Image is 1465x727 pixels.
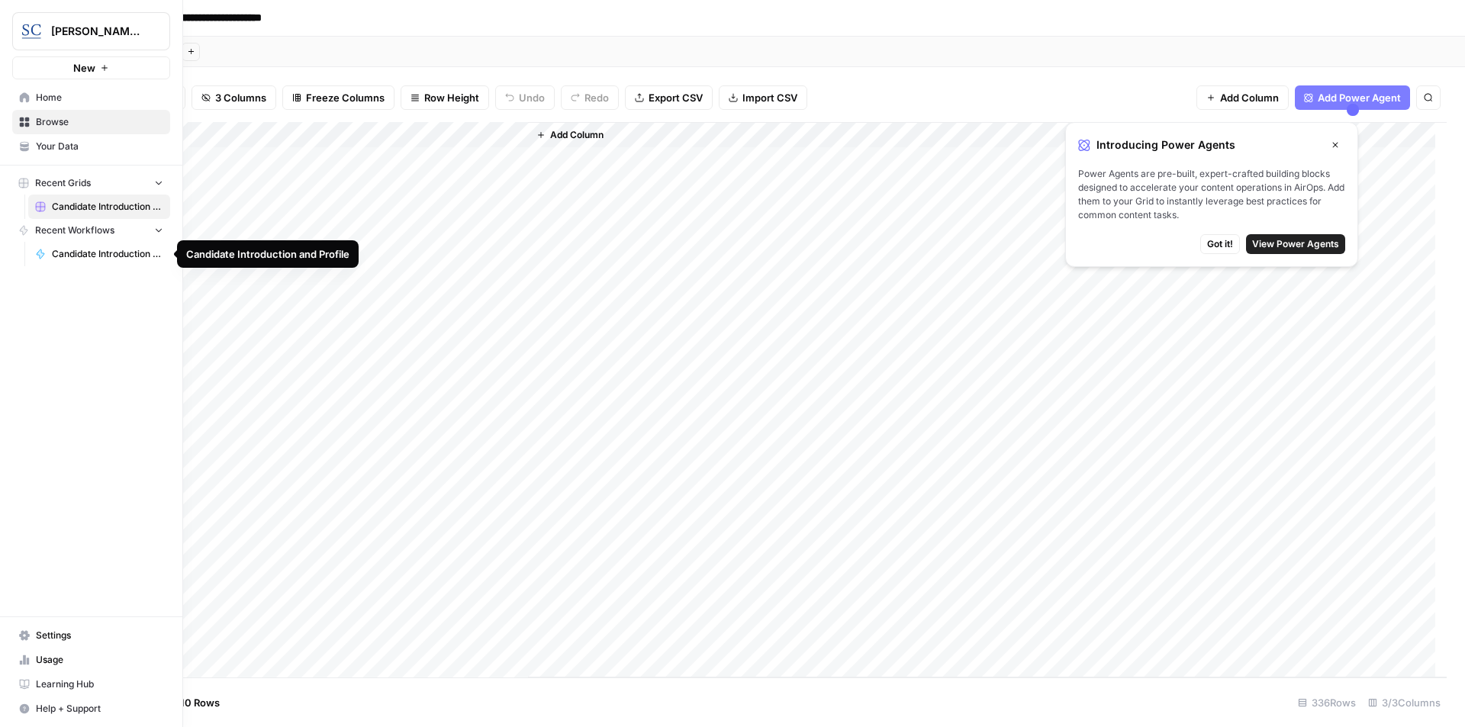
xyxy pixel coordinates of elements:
[742,90,797,105] span: Import CSV
[12,56,170,79] button: New
[1246,234,1345,254] button: View Power Agents
[1078,167,1345,222] span: Power Agents are pre-built, expert-crafted building blocks designed to accelerate your content op...
[52,247,163,261] span: Candidate Introduction and Profile
[28,242,170,266] a: Candidate Introduction and Profile
[12,696,170,721] button: Help + Support
[35,176,91,190] span: Recent Grids
[28,195,170,219] a: Candidate Introduction Download Sheet
[1220,90,1279,105] span: Add Column
[36,702,163,716] span: Help + Support
[12,12,170,50] button: Workspace: Stanton Chase Nashville
[51,24,143,39] span: [PERSON_NAME] [GEOGRAPHIC_DATA]
[550,128,604,142] span: Add Column
[12,672,170,696] a: Learning Hub
[36,115,163,129] span: Browse
[719,85,807,110] button: Import CSV
[73,60,95,76] span: New
[36,629,163,642] span: Settings
[36,677,163,691] span: Learning Hub
[561,85,619,110] button: Redo
[424,90,479,105] span: Row Height
[52,200,163,214] span: Candidate Introduction Download Sheet
[1196,85,1289,110] button: Add Column
[159,695,220,710] span: Add 10 Rows
[1207,237,1233,251] span: Got it!
[12,172,170,195] button: Recent Grids
[36,91,163,105] span: Home
[215,90,266,105] span: 3 Columns
[12,648,170,672] a: Usage
[495,85,555,110] button: Undo
[401,85,489,110] button: Row Height
[35,224,114,237] span: Recent Workflows
[12,85,170,110] a: Home
[625,85,713,110] button: Export CSV
[1292,690,1362,715] div: 336 Rows
[186,246,349,262] div: Candidate Introduction and Profile
[36,653,163,667] span: Usage
[530,125,610,145] button: Add Column
[36,140,163,153] span: Your Data
[12,134,170,159] a: Your Data
[1362,690,1447,715] div: 3/3 Columns
[649,90,703,105] span: Export CSV
[519,90,545,105] span: Undo
[584,90,609,105] span: Redo
[1200,234,1240,254] button: Got it!
[1252,237,1339,251] span: View Power Agents
[12,110,170,134] a: Browse
[12,623,170,648] a: Settings
[1078,135,1345,155] div: Introducing Power Agents
[192,85,276,110] button: 3 Columns
[1295,85,1410,110] button: Add Power Agent
[306,90,385,105] span: Freeze Columns
[12,219,170,242] button: Recent Workflows
[1318,90,1401,105] span: Add Power Agent
[18,18,45,45] img: Stanton Chase Nashville Logo
[282,85,394,110] button: Freeze Columns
